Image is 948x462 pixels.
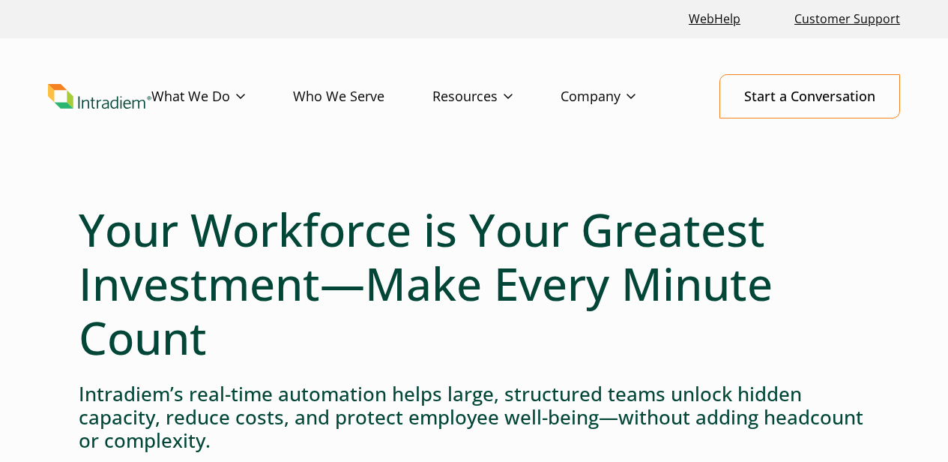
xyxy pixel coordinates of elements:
a: Link to homepage of Intradiem [48,84,151,109]
img: Intradiem [48,84,151,109]
a: What We Do [151,75,293,118]
a: Start a Conversation [719,74,900,118]
a: Company [561,75,683,118]
h4: Intradiem’s real-time automation helps large, structured teams unlock hidden capacity, reduce cos... [79,382,869,453]
h1: Your Workforce is Your Greatest Investment—Make Every Minute Count [79,202,869,364]
a: Link opens in a new window [683,3,746,35]
a: Resources [432,75,561,118]
a: Who We Serve [293,75,432,118]
a: Customer Support [788,3,906,35]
